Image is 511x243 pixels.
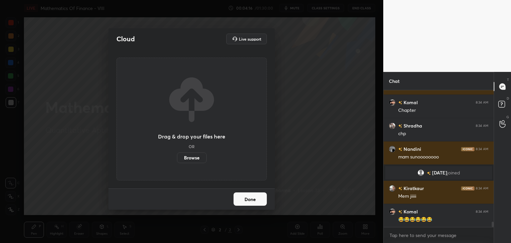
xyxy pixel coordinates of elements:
button: Done [234,192,267,206]
img: no-rating-badge.077c3623.svg [398,124,402,128]
p: D [507,96,509,101]
p: Chat [384,72,405,90]
h2: Cloud [116,35,135,43]
p: G [506,115,509,120]
div: 8:34 AM [476,210,488,214]
div: 8:34 AM [476,124,488,128]
div: chp [398,130,488,137]
img: 3 [389,99,396,106]
img: no-rating-badge.077c3623.svg [398,187,402,190]
span: [DATE] [432,170,447,175]
p: T [507,77,509,82]
img: no-rating-badge.077c3623.svg [398,147,402,151]
img: 1a7c9b30c1a54afba879048832061837.jpg [389,185,396,192]
h6: Nandini [402,145,421,152]
h6: Kiratkaur [402,185,424,192]
h6: Shradha [402,122,422,129]
div: mam sunoooooooo [398,154,488,160]
img: 3 [389,208,396,215]
img: iconic-dark.1390631f.png [461,147,474,151]
h6: Komal [402,99,418,106]
div: 8:34 AM [476,101,488,105]
div: 8:34 AM [476,186,488,190]
img: no-rating-badge.077c3623.svg [427,171,431,175]
div: grid [384,90,494,227]
div: Mem jiiiii [398,193,488,200]
h6: Komal [402,208,418,215]
h3: Drag & drop your files here [158,134,225,139]
div: Chapter [398,107,488,114]
h5: Live support [239,37,261,41]
div: 😂😂😂😂😂😂 [398,216,488,223]
img: no-rating-badge.077c3623.svg [398,101,402,105]
img: no-rating-badge.077c3623.svg [398,210,402,214]
img: default.png [418,169,424,176]
div: 8:34 AM [476,147,488,151]
span: joined [447,170,460,175]
img: 4558f75524154be88e4391db1727d79c.jpg [389,146,396,152]
img: f077464141ae4137bb10a53b07a79da6.jpg [389,122,396,129]
img: iconic-dark.1390631f.png [461,186,474,190]
h5: OR [189,144,195,148]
